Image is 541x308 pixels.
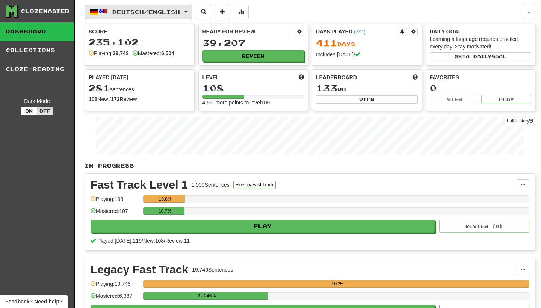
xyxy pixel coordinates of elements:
[430,28,532,35] div: Daily Goal
[145,195,185,203] div: 10.8%
[202,38,304,48] div: 39,207
[439,220,529,233] button: Review (0)
[202,74,219,81] span: Level
[316,51,418,58] div: Includes [DATE]!
[466,54,491,59] span: a daily
[354,29,366,35] a: (BST)
[89,38,190,47] div: 235,102
[202,99,304,106] div: 4,550 more points to level 109
[89,50,129,57] div: Playing:
[192,266,233,273] div: 19,746 Sentences
[89,83,190,93] div: sentences
[142,238,143,244] span: /
[299,74,304,81] span: Score more points to level up
[316,28,398,35] div: Days Played
[89,96,97,102] strong: 108
[89,74,128,81] span: Played [DATE]
[6,97,68,105] div: Dark Mode
[89,28,190,35] div: Score
[89,83,110,93] span: 281
[145,207,184,215] div: 10.7%
[430,83,532,93] div: 0
[316,95,418,104] button: View
[145,292,268,300] div: 32.346%
[233,181,276,189] button: Fluency Fast Track
[112,9,180,15] span: Deutsch / English
[413,74,418,81] span: This week in points, UTC
[21,107,37,115] button: On
[165,238,190,244] span: Review: 11
[505,117,535,125] a: Full History
[215,5,230,19] button: Add sentence to collection
[316,38,337,48] span: 411
[316,83,418,93] div: rd
[192,181,230,189] div: 1,000 Sentences
[37,107,53,115] button: Off
[316,83,337,93] span: 133
[316,38,418,48] div: Day s
[91,280,139,293] div: Playing: 19,746
[202,83,304,93] div: 108
[143,238,164,244] span: New: 108
[202,28,295,35] div: Ready for Review
[91,207,139,220] div: Mastered: 107
[316,74,357,81] span: Leaderboard
[91,292,139,305] div: Mastered: 6,387
[113,50,129,56] strong: 39,742
[481,95,531,103] button: Play
[196,5,211,19] button: Search sentences
[145,280,529,288] div: 100%
[133,50,174,57] div: Mastered:
[430,74,532,81] div: Favorites
[234,5,249,19] button: More stats
[21,8,70,15] div: Clozemaster
[91,195,139,208] div: Playing: 108
[85,162,535,169] p: In Progress
[91,220,435,233] button: Play
[430,35,532,50] div: Learning a language requires practice every day. Stay motivated!
[430,52,532,60] button: Seta dailygoal
[89,95,190,103] div: New / Review
[91,179,188,190] div: Fast Track Level 1
[97,238,142,244] span: Played [DATE]: 119
[202,50,304,62] button: Review
[111,96,119,102] strong: 173
[85,5,192,19] button: Deutsch/English
[91,264,188,275] div: Legacy Fast Track
[164,238,165,244] span: /
[5,298,62,305] span: Open feedback widget
[161,50,174,56] strong: 6,504
[430,95,480,103] button: View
